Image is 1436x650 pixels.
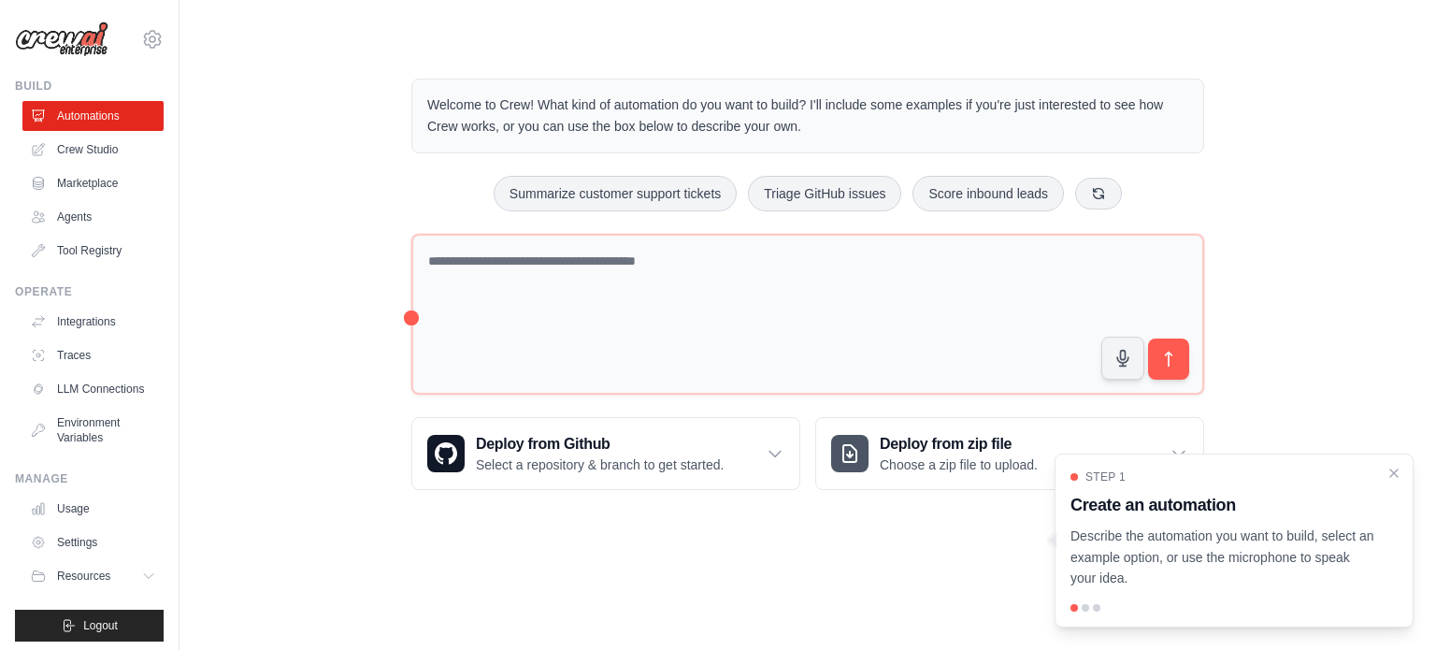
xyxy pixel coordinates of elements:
a: LLM Connections [22,374,164,404]
div: Build [15,79,164,94]
a: Traces [22,340,164,370]
a: Environment Variables [22,408,164,453]
button: Logout [15,610,164,642]
h3: Deploy from zip file [880,433,1038,455]
span: Logout [83,618,118,633]
button: Triage GitHub issues [748,176,901,211]
a: Automations [22,101,164,131]
button: Resources [22,561,164,591]
a: Usage [22,494,164,524]
a: Tool Registry [22,236,164,266]
div: Operate [15,284,164,299]
h3: Create an automation [1070,492,1375,518]
a: Settings [22,527,164,557]
img: Logo [15,22,108,57]
p: Choose a zip file to upload. [880,455,1038,474]
button: Close walkthrough [1386,466,1401,481]
button: Score inbound leads [912,176,1064,211]
span: Resources [57,569,110,584]
p: Welcome to Crew! What kind of automation do you want to build? I'll include some examples if you'... [427,94,1188,137]
a: Integrations [22,307,164,337]
a: Marketplace [22,168,164,198]
button: Summarize customer support tickets [494,176,737,211]
h3: Deploy from Github [476,433,724,455]
span: Step 1 [1085,469,1126,484]
a: Agents [22,202,164,232]
a: Crew Studio [22,135,164,165]
div: Manage [15,471,164,486]
p: Select a repository & branch to get started. [476,455,724,474]
p: Describe the automation you want to build, select an example option, or use the microphone to spe... [1070,526,1375,589]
